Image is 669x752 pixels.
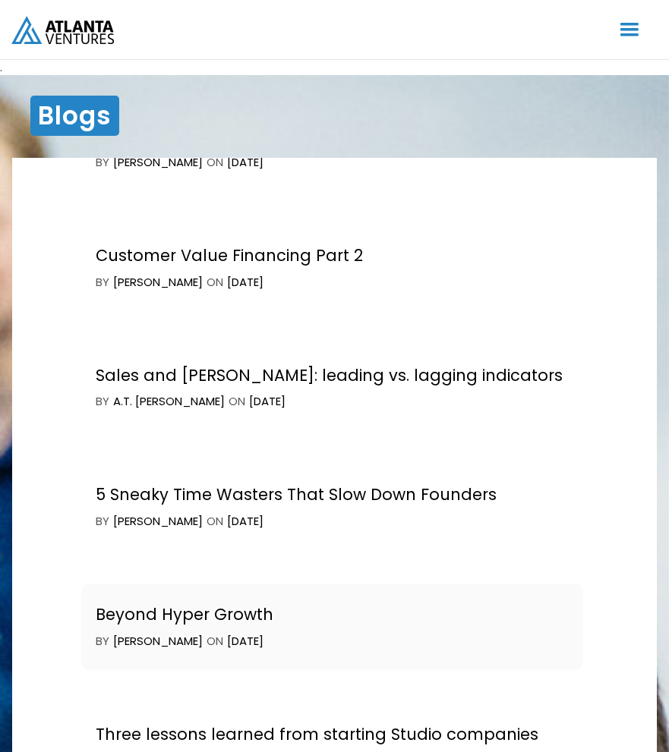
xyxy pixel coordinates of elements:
div: [DATE] [228,514,264,530]
div: 5 Sneaky Time Wasters That Slow Down Founders [96,485,497,505]
div: Customer Value Financing Part 2 [96,245,364,266]
div: Sales and [PERSON_NAME]: leading vs. lagging indicators [96,365,563,385]
a: Beyond Hyper Growthby[PERSON_NAME]ON[DATE] [81,584,583,670]
div: [DATE] [228,634,264,650]
div: A.T. [PERSON_NAME] [114,395,226,410]
div: by [96,634,110,650]
div: [PERSON_NAME] [114,514,204,530]
div: ON [207,275,224,290]
div: [PERSON_NAME] [114,275,204,290]
a: 5 Sneaky Time Wasters That Slow Down Foundersby[PERSON_NAME]ON[DATE] [81,464,583,550]
a: Customer Value Financing Part 2by[PERSON_NAME]ON[DATE] [81,225,583,310]
div: ON [207,155,224,170]
div: [PERSON_NAME] [114,155,204,170]
div: Beyond Hyper Growth [96,605,274,625]
h1: Blogs [30,96,119,136]
div: [DATE] [228,275,264,290]
div: by [96,514,110,530]
div: by [96,395,110,410]
a: Sales and [PERSON_NAME]: leading vs. lagging indicatorsbyA.T. [PERSON_NAME]ON[DATE] [81,345,583,430]
div: by [96,155,110,170]
div: [DATE] [250,395,286,410]
div: Three lessons learned from starting Studio companies [96,725,539,745]
div: menu [601,8,658,52]
div: ON [229,395,246,410]
div: ON [207,514,224,530]
div: ON [207,634,224,650]
div: [DATE] [228,155,264,170]
div: [PERSON_NAME] [114,634,204,650]
div: by [96,275,110,290]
